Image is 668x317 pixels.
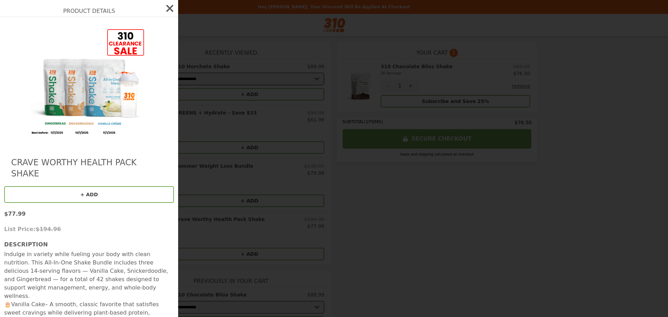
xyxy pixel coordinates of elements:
strong: Vanilla Cake [11,301,45,308]
img: Default Title [25,24,153,143]
h2: Crave Worthy Health Pack Shake [11,157,167,179]
p: Indulge in variety while fueling your body with clean nutrition. This All-In-One Shake Bundle inc... [4,250,174,300]
p: $77.99 [4,210,174,218]
button: + ADD [4,186,174,203]
span: $194.96 [35,226,61,232]
h3: Description [4,240,174,249]
p: List Price: [4,225,174,233]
